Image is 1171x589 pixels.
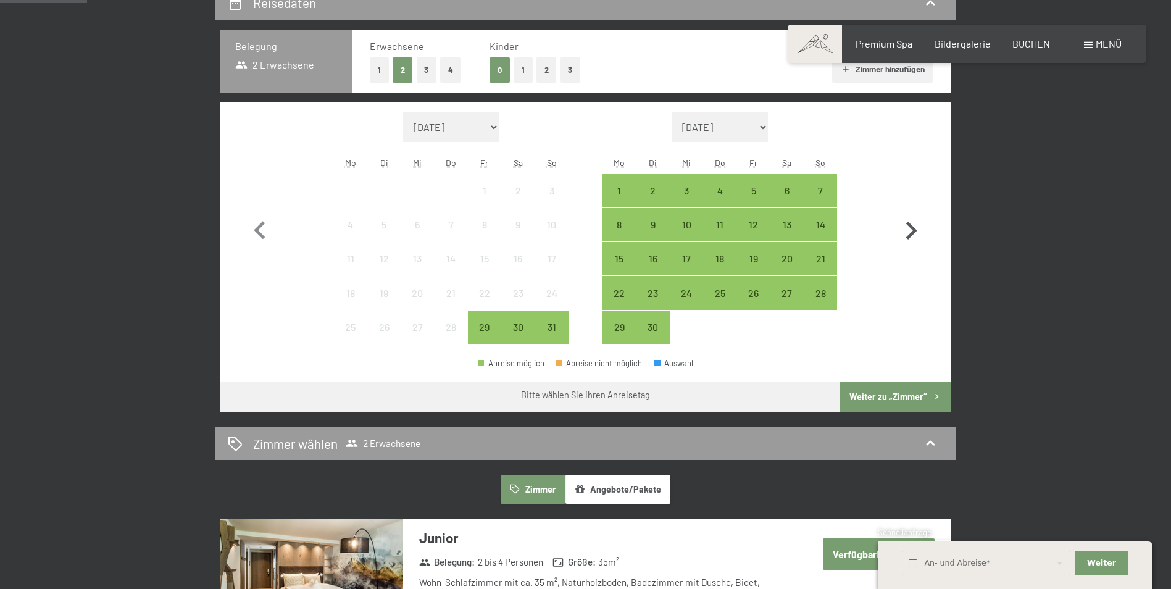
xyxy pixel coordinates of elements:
div: Anreise möglich [636,174,670,207]
div: Anreise möglich [535,311,568,344]
div: 29 [604,322,635,353]
div: Thu Aug 21 2025 [435,276,468,309]
div: 4 [704,186,735,217]
div: Anreise nicht möglich [435,311,468,344]
div: 7 [436,220,467,251]
div: Sun Aug 24 2025 [535,276,568,309]
div: Mon Aug 25 2025 [334,311,367,344]
div: 14 [436,254,467,285]
div: Anreise möglich [636,276,670,309]
div: 24 [536,288,567,319]
div: Anreise möglich [770,174,804,207]
div: 15 [469,254,500,285]
div: Tue Sep 16 2025 [636,242,670,275]
span: Bildergalerie [935,38,991,49]
div: 5 [738,186,769,217]
div: Anreise möglich [670,242,703,275]
div: Tue Sep 02 2025 [636,174,670,207]
div: 8 [604,220,635,251]
div: Fri Sep 12 2025 [736,208,770,241]
span: 35 m² [598,556,619,569]
div: Anreise nicht möglich [535,242,568,275]
div: Anreise möglich [602,311,636,344]
div: 23 [502,288,533,319]
div: 6 [402,220,433,251]
div: Thu Sep 04 2025 [703,174,736,207]
button: 3 [560,57,581,83]
div: 26 [369,322,399,353]
div: Fri Aug 01 2025 [468,174,501,207]
div: 11 [335,254,366,285]
div: Mon Sep 22 2025 [602,276,636,309]
div: Anreise nicht möglich [501,242,535,275]
abbr: Mittwoch [413,157,422,168]
span: Menü [1096,38,1122,49]
div: Anreise nicht möglich [367,276,401,309]
div: Anreise möglich [636,242,670,275]
div: Mon Aug 18 2025 [334,276,367,309]
div: Thu Aug 28 2025 [435,311,468,344]
div: 21 [436,288,467,319]
div: 22 [604,288,635,319]
div: Anreise nicht möglich [367,311,401,344]
div: Anreise nicht möglich [468,208,501,241]
abbr: Mittwoch [682,157,691,168]
div: Sun Sep 07 2025 [804,174,837,207]
div: Wed Sep 17 2025 [670,242,703,275]
strong: Belegung : [419,556,475,569]
div: Sun Aug 17 2025 [535,242,568,275]
div: Anreise möglich [804,276,837,309]
span: Schnellanfrage [878,527,931,537]
button: 2 [393,57,413,83]
button: Weiter zu „Zimmer“ [840,382,951,412]
div: Anreise möglich [670,208,703,241]
div: Anreise möglich [736,242,770,275]
div: Anreise möglich [736,208,770,241]
div: Anreise nicht möglich [401,242,434,275]
div: Wed Aug 27 2025 [401,311,434,344]
h2: Zimmer wählen [253,435,338,453]
div: Sat Aug 02 2025 [501,174,535,207]
div: Anreise nicht möglich [468,174,501,207]
div: Fri Aug 15 2025 [468,242,501,275]
div: 20 [772,254,802,285]
div: Anreise möglich [670,174,703,207]
div: Wed Aug 06 2025 [401,208,434,241]
div: 6 [772,186,802,217]
button: 3 [417,57,437,83]
div: Anreise möglich [703,276,736,309]
button: 4 [440,57,461,83]
div: 19 [369,288,399,319]
abbr: Montag [614,157,625,168]
div: Wed Sep 24 2025 [670,276,703,309]
div: 9 [502,220,533,251]
div: Anreise nicht möglich [401,276,434,309]
div: Sun Sep 14 2025 [804,208,837,241]
div: Anreise nicht möglich [367,208,401,241]
div: 12 [369,254,399,285]
div: Anreise möglich [736,276,770,309]
div: Mon Sep 15 2025 [602,242,636,275]
div: 15 [604,254,635,285]
div: Anreise nicht möglich [334,276,367,309]
div: 25 [335,322,366,353]
div: 20 [402,288,433,319]
div: Anreise möglich [636,208,670,241]
div: 4 [335,220,366,251]
div: Anreise möglich [478,359,544,367]
div: 10 [536,220,567,251]
div: Sat Aug 23 2025 [501,276,535,309]
div: Anreise möglich [602,208,636,241]
div: Thu Sep 11 2025 [703,208,736,241]
div: Fri Aug 22 2025 [468,276,501,309]
div: Thu Sep 25 2025 [703,276,736,309]
div: 3 [671,186,702,217]
button: Angebote/Pakete [565,475,670,503]
div: Tue Sep 09 2025 [636,208,670,241]
abbr: Freitag [480,157,488,168]
abbr: Donnerstag [446,157,456,168]
a: BUCHEN [1012,38,1050,49]
div: 5 [369,220,399,251]
div: Sat Sep 06 2025 [770,174,804,207]
div: 19 [738,254,769,285]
